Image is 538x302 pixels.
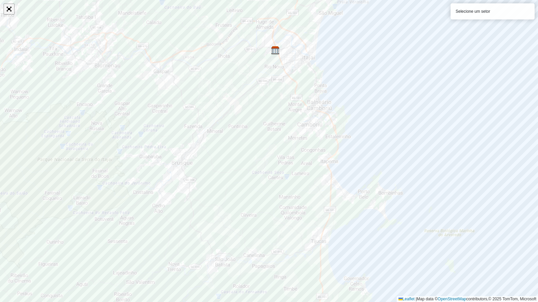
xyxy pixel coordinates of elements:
[4,4,14,14] a: Abrir mapa em tela cheia
[398,297,415,301] a: Leaflet
[397,296,538,302] div: Map data © contributors,© 2025 TomTom, Microsoft
[438,297,466,301] a: OpenStreetMap
[451,3,535,19] div: Selecione um setor
[416,297,417,301] span: |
